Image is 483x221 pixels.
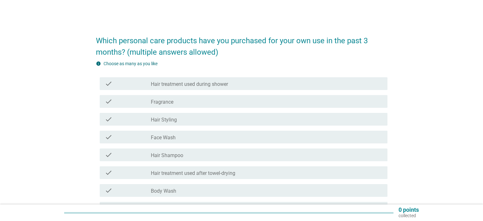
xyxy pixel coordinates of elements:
[399,207,419,213] p: 0 points
[105,151,112,159] i: check
[105,115,112,123] i: check
[151,188,176,194] label: Body Wash
[105,187,112,194] i: check
[151,117,177,123] label: Hair Styling
[96,61,101,66] i: info
[151,99,173,105] label: Fragrance
[105,80,112,87] i: check
[151,135,176,141] label: Face Wash
[96,29,387,58] h2: Which personal care products have you purchased for your own use in the past 3 months? (multiple ...
[151,81,228,87] label: Hair treatment used during shower
[399,213,419,218] p: collected
[151,152,183,159] label: Hair Shampoo
[151,170,235,176] label: Hair treatment used after towel-drying
[105,133,112,141] i: check
[104,61,158,66] label: Choose as many as you like
[105,98,112,105] i: check
[105,169,112,176] i: check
